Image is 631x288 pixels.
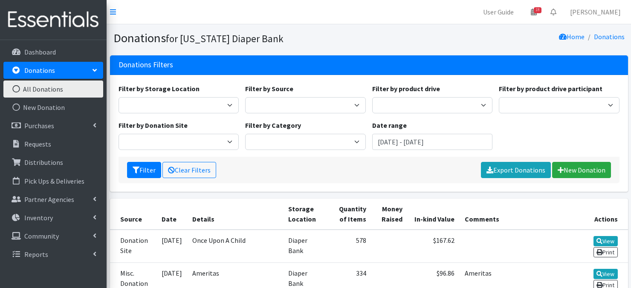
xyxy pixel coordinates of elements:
[3,209,103,226] a: Inventory
[166,32,284,45] small: for [US_STATE] Diaper Bank
[24,158,63,167] p: Distributions
[24,195,74,204] p: Partner Agencies
[559,32,585,41] a: Home
[156,199,187,230] th: Date
[3,99,103,116] a: New Donation
[476,3,521,20] a: User Guide
[119,60,173,69] h3: Donations Filters
[593,247,618,257] a: Print
[3,117,103,134] a: Purchases
[371,199,408,230] th: Money Raised
[593,269,618,279] a: View
[110,199,157,230] th: Source
[113,31,366,46] h1: Donations
[372,134,493,150] input: January 1, 2011 - December 31, 2011
[119,120,188,130] label: Filter by Donation Site
[119,84,200,94] label: Filter by Storage Location
[245,120,301,130] label: Filter by Category
[408,230,460,263] td: $167.62
[3,154,103,171] a: Distributions
[372,120,407,130] label: Date range
[3,135,103,153] a: Requests
[283,230,327,263] td: Diaper Bank
[127,162,161,178] button: Filter
[408,199,460,230] th: In-kind Value
[245,84,293,94] label: Filter by Source
[3,191,103,208] a: Partner Agencies
[3,6,103,34] img: HumanEssentials
[3,43,103,60] a: Dashboard
[583,199,628,230] th: Actions
[552,162,611,178] a: New Donation
[24,232,59,240] p: Community
[3,62,103,79] a: Donations
[24,177,84,185] p: Pick Ups & Deliveries
[327,199,372,230] th: Quantity of Items
[187,199,283,230] th: Details
[187,230,283,263] td: Once Upon A Child
[460,199,583,230] th: Comments
[327,230,372,263] td: 578
[3,246,103,263] a: Reports
[594,32,625,41] a: Donations
[563,3,628,20] a: [PERSON_NAME]
[499,84,602,94] label: Filter by product drive participant
[3,81,103,98] a: All Donations
[162,162,216,178] a: Clear Filters
[24,250,48,259] p: Reports
[3,173,103,190] a: Pick Ups & Deliveries
[24,66,55,75] p: Donations
[593,236,618,246] a: View
[24,121,54,130] p: Purchases
[283,199,327,230] th: Storage Location
[110,230,157,263] td: Donation Site
[24,48,56,56] p: Dashboard
[481,162,551,178] a: Export Donations
[372,84,440,94] label: Filter by product drive
[24,213,53,222] p: Inventory
[24,140,51,148] p: Requests
[524,3,544,20] a: 18
[534,7,541,13] span: 18
[3,228,103,245] a: Community
[156,230,187,263] td: [DATE]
